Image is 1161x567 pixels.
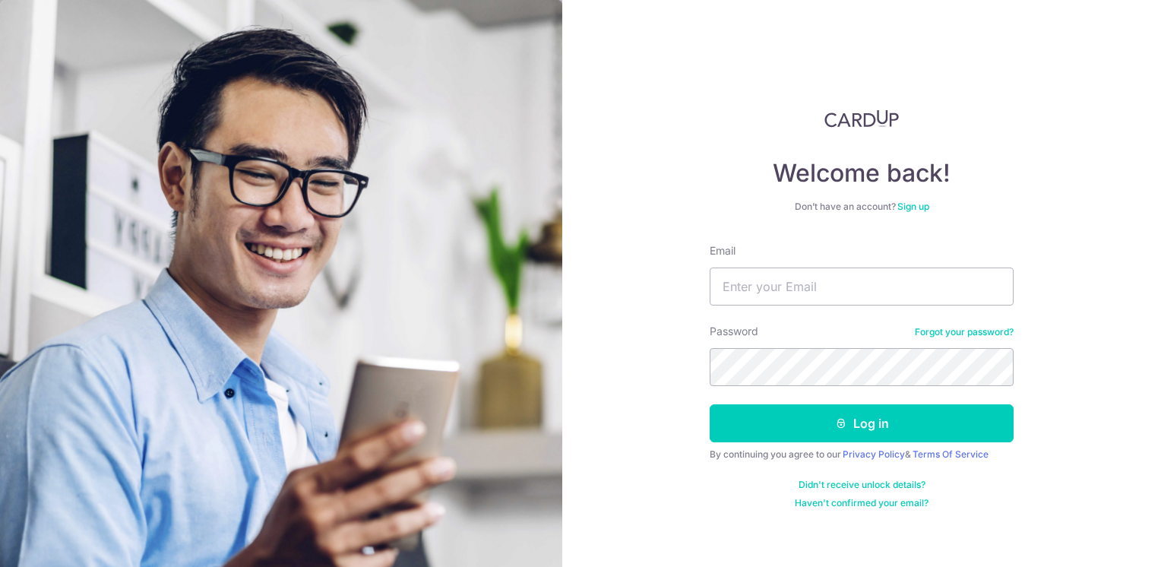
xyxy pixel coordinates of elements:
[915,326,1014,338] a: Forgot your password?
[710,243,736,258] label: Email
[710,201,1014,213] div: Don’t have an account?
[710,404,1014,442] button: Log in
[710,268,1014,306] input: Enter your Email
[710,158,1014,188] h4: Welcome back!
[799,479,925,491] a: Didn't receive unlock details?
[843,448,905,460] a: Privacy Policy
[897,201,929,212] a: Sign up
[710,448,1014,461] div: By continuing you agree to our &
[824,109,899,128] img: CardUp Logo
[795,497,928,509] a: Haven't confirmed your email?
[710,324,758,339] label: Password
[913,448,989,460] a: Terms Of Service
